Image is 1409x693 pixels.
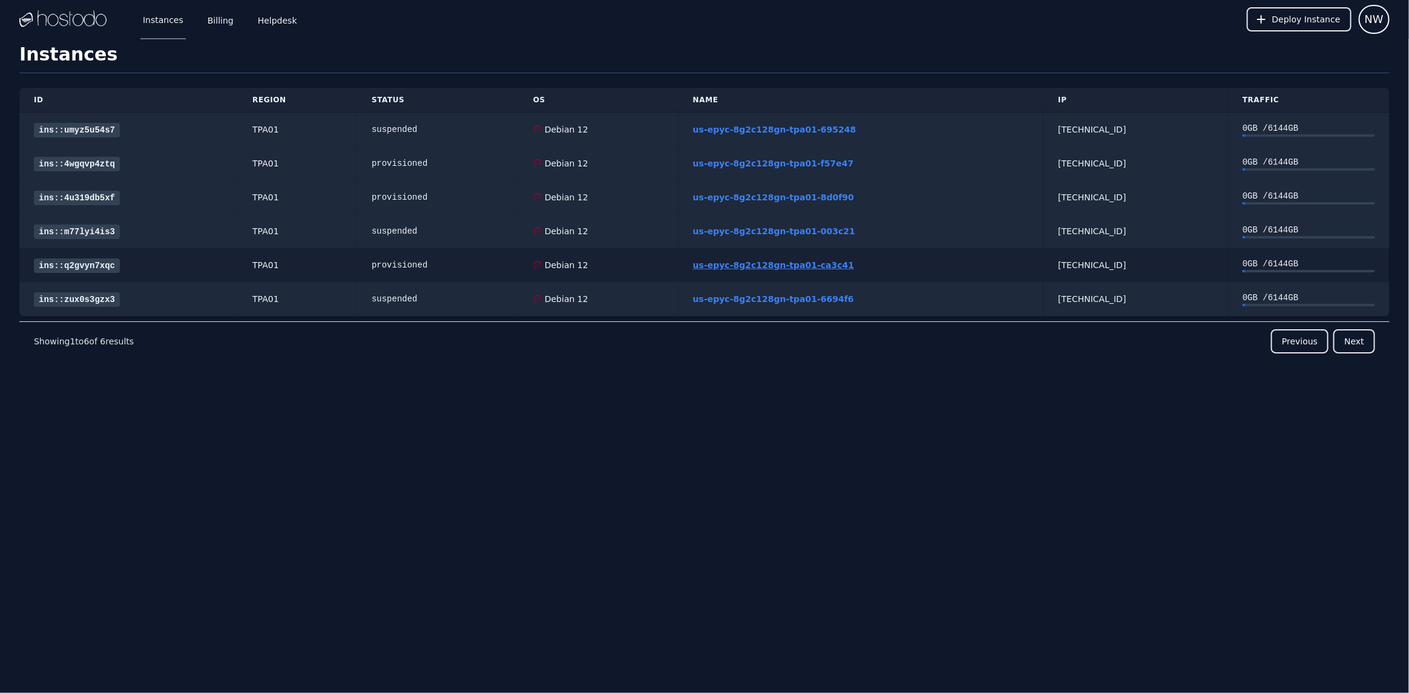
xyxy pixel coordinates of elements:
[34,292,120,307] a: ins::zux0s3gzx3
[693,294,854,304] a: us-epyc-8g2c128gn-tpa01-6694f6
[542,123,588,136] div: Debian 12
[252,123,343,136] div: TPA01
[519,88,678,113] th: OS
[533,193,542,202] img: Debian 12
[1359,5,1390,34] button: User menu
[533,125,542,134] img: Debian 12
[34,157,120,171] a: ins::4wgqvp4ztq
[533,261,542,270] img: Debian 12
[252,225,343,237] div: TPA01
[1058,259,1214,271] div: [TECHNICAL_ID]
[34,225,120,239] a: ins::m77lyi4is3
[1058,191,1214,203] div: [TECHNICAL_ID]
[357,88,519,113] th: Status
[693,159,854,168] a: us-epyc-8g2c128gn-tpa01-f57e47
[1228,88,1390,113] th: Traffic
[34,258,120,273] a: ins::q2gvyn7xqc
[372,157,504,169] div: provisioned
[693,125,856,134] a: us-epyc-8g2c128gn-tpa01-695248
[693,260,854,270] a: us-epyc-8g2c128gn-tpa01-ca3c41
[19,88,238,113] th: ID
[1243,156,1375,168] div: 0 GB / 6144 GB
[372,191,504,203] div: provisioned
[19,321,1390,361] nav: Pagination
[678,88,1044,113] th: Name
[1272,13,1341,25] span: Deploy Instance
[533,159,542,168] img: Debian 12
[372,123,504,136] div: suspended
[1271,329,1329,353] button: Previous
[1243,190,1375,202] div: 0 GB / 6144 GB
[372,259,504,271] div: provisioned
[542,157,588,169] div: Debian 12
[1243,224,1375,236] div: 0 GB / 6144 GB
[542,191,588,203] div: Debian 12
[252,191,343,203] div: TPA01
[238,88,357,113] th: Region
[1243,122,1375,134] div: 0 GB / 6144 GB
[533,227,542,236] img: Debian 12
[19,10,107,28] img: Logo
[1247,7,1352,31] button: Deploy Instance
[693,192,854,202] a: us-epyc-8g2c128gn-tpa01-8d0f90
[100,337,105,346] span: 6
[372,293,504,305] div: suspended
[542,225,588,237] div: Debian 12
[542,259,588,271] div: Debian 12
[372,225,504,237] div: suspended
[1243,258,1375,270] div: 0 GB / 6144 GB
[252,293,343,305] div: TPA01
[1333,329,1375,353] button: Next
[84,337,89,346] span: 6
[1243,292,1375,304] div: 0 GB / 6144 GB
[1058,123,1214,136] div: [TECHNICAL_ID]
[1058,157,1214,169] div: [TECHNICAL_ID]
[70,337,75,346] span: 1
[19,44,1390,73] h1: Instances
[252,157,343,169] div: TPA01
[533,295,542,304] img: Debian 12
[1058,293,1214,305] div: [TECHNICAL_ID]
[693,226,855,236] a: us-epyc-8g2c128gn-tpa01-003c21
[1058,225,1214,237] div: [TECHNICAL_ID]
[252,259,343,271] div: TPA01
[34,335,134,347] p: Showing to of results
[34,191,120,205] a: ins::4u319db5xf
[1043,88,1228,113] th: IP
[1365,11,1384,28] span: NW
[542,293,588,305] div: Debian 12
[34,123,120,137] a: ins::umyz5u54s7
